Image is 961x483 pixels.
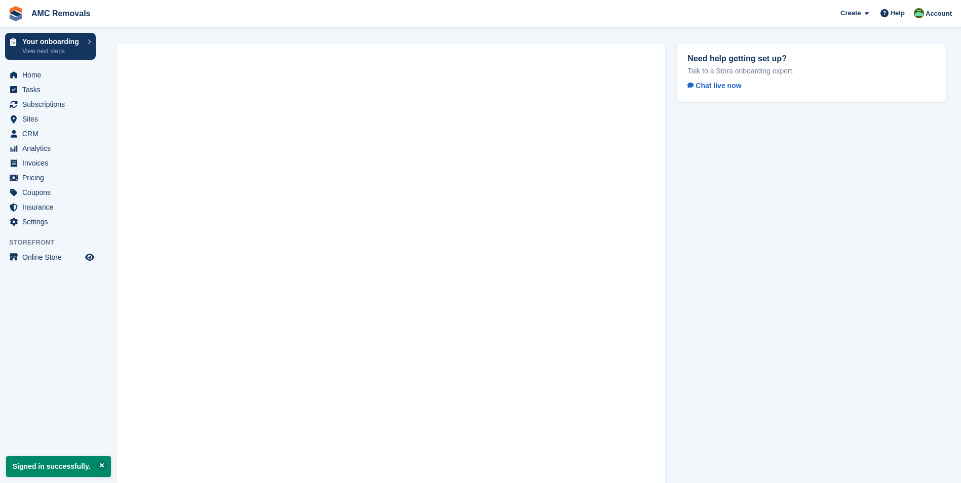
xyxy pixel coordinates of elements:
span: Chat live now [687,82,741,90]
span: Settings [22,215,83,229]
span: Invoices [22,156,83,170]
a: menu [5,97,96,111]
a: menu [5,83,96,97]
a: menu [5,156,96,170]
span: Coupons [22,185,83,199]
span: Tasks [22,83,83,97]
img: Kayleigh Deegan [914,8,924,18]
a: menu [5,112,96,126]
a: menu [5,141,96,155]
span: Create [840,8,861,18]
p: Signed in successfully. [6,456,111,477]
span: Storefront [9,237,101,248]
span: Insurance [22,200,83,214]
span: Sites [22,112,83,126]
a: Your onboarding View next steps [5,33,96,60]
span: Subscriptions [22,97,83,111]
span: CRM [22,127,83,141]
span: Help [891,8,905,18]
a: menu [5,171,96,185]
a: menu [5,127,96,141]
span: Online Store [22,250,83,264]
span: Account [926,9,952,19]
p: Your onboarding [22,38,83,45]
a: menu [5,68,96,82]
span: Analytics [22,141,83,155]
a: menu [5,185,96,199]
p: View next steps [22,47,83,56]
a: menu [5,215,96,229]
a: menu [5,250,96,264]
span: Home [22,68,83,82]
a: AMC Removals [27,5,94,22]
span: Pricing [22,171,83,185]
a: Chat live now [687,79,749,92]
a: menu [5,200,96,214]
h2: Need help getting set up? [687,54,936,63]
p: Talk to a Stora onboarding expert. [687,66,936,75]
img: stora-icon-8386f47178a22dfd0bd8f6a31ec36ba5ce8667c1dd55bd0f319d3a0aa187defe.svg [8,6,23,21]
a: Preview store [84,251,96,263]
